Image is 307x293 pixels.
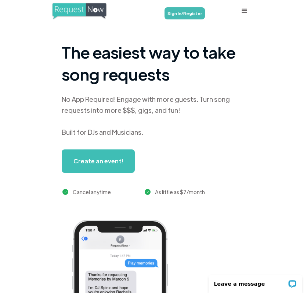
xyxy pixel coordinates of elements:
img: green checkmark [145,189,151,195]
a: Sign In/Register [165,7,205,19]
div: Cancel anytime [73,188,111,196]
a: home [51,2,118,20]
iframe: LiveChat chat widget [204,270,307,293]
a: Create an event! [62,149,135,173]
div: No App Required! Engage with more guests. Turn song requests into more $$$, gigs, and fun! Built ... [62,94,245,138]
div: As little as $7/month [155,188,205,196]
h1: The easiest way to take song requests [62,41,245,85]
img: green checkmark [62,189,69,195]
